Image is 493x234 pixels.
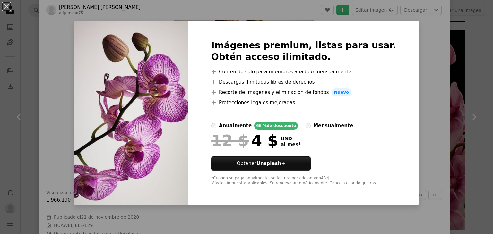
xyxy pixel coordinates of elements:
[281,142,301,147] span: al mes *
[74,21,188,205] img: photo-1605996370592-b6f7a81e382e
[254,122,298,130] div: 66 % de descuento
[211,88,396,96] li: Recorte de imágenes y eliminación de fondos
[211,78,396,86] li: Descargas ilimitadas libres de derechos
[313,122,353,130] div: mensualmente
[332,88,351,96] span: Nuevo
[211,132,278,149] div: 4 $
[211,132,249,149] span: 12 $
[281,136,301,142] span: USD
[211,99,396,106] li: Protecciones legales mejoradas
[306,123,311,128] input: mensualmente
[211,176,396,186] div: *Cuando se paga anualmente, se factura por adelantado 48 $ Más los impuestos aplicables. Se renue...
[211,123,216,128] input: anualmente66 %de descuento
[211,156,311,171] a: ObtenerUnsplash+
[219,122,252,130] div: anualmente
[211,68,396,76] li: Contenido solo para miembros añadido mensualmente
[211,40,396,63] h2: Imágenes premium, listas para usar. Obtén acceso ilimitado.
[256,161,285,166] strong: Unsplash+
